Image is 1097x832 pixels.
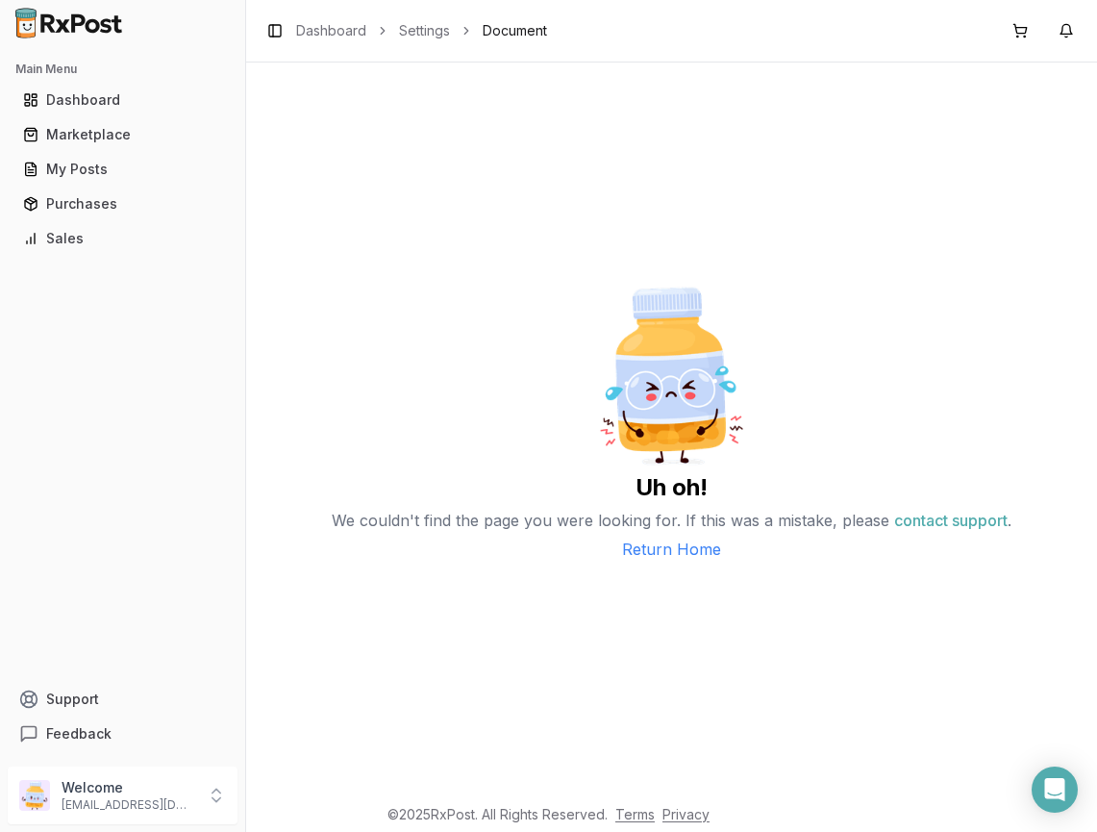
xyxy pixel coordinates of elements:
h2: Main Menu [15,62,230,77]
a: Return Home [622,538,721,561]
div: Marketplace [23,125,222,144]
button: Support [8,682,237,717]
a: Dashboard [15,83,230,117]
h2: Uh oh! [636,472,708,503]
img: RxPost Logo [8,8,131,38]
a: Marketplace [15,117,230,152]
span: Document [483,21,547,40]
p: Welcome [62,778,195,797]
button: Marketplace [8,119,237,150]
p: We couldn't find the page you were looking for. If this was a mistake, please . [332,503,1011,538]
button: Feedback [8,717,237,751]
button: My Posts [8,154,237,185]
a: Settings [399,21,450,40]
a: Purchases [15,187,230,221]
button: Sales [8,223,237,254]
div: Open Intercom Messenger [1032,767,1078,813]
a: Privacy [662,806,710,822]
div: Sales [23,229,222,248]
nav: breadcrumb [296,21,547,40]
button: contact support [894,503,1008,538]
img: Sad Pill Bottle [576,280,768,472]
div: Purchases [23,194,222,214]
button: Dashboard [8,85,237,115]
a: Sales [15,221,230,256]
div: Dashboard [23,90,222,110]
a: My Posts [15,152,230,187]
p: [EMAIL_ADDRESS][DOMAIN_NAME] [62,797,195,813]
img: User avatar [19,780,50,811]
button: Purchases [8,189,237,219]
a: Dashboard [296,21,366,40]
span: Feedback [46,724,112,744]
a: Terms [615,806,655,822]
div: My Posts [23,160,222,179]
